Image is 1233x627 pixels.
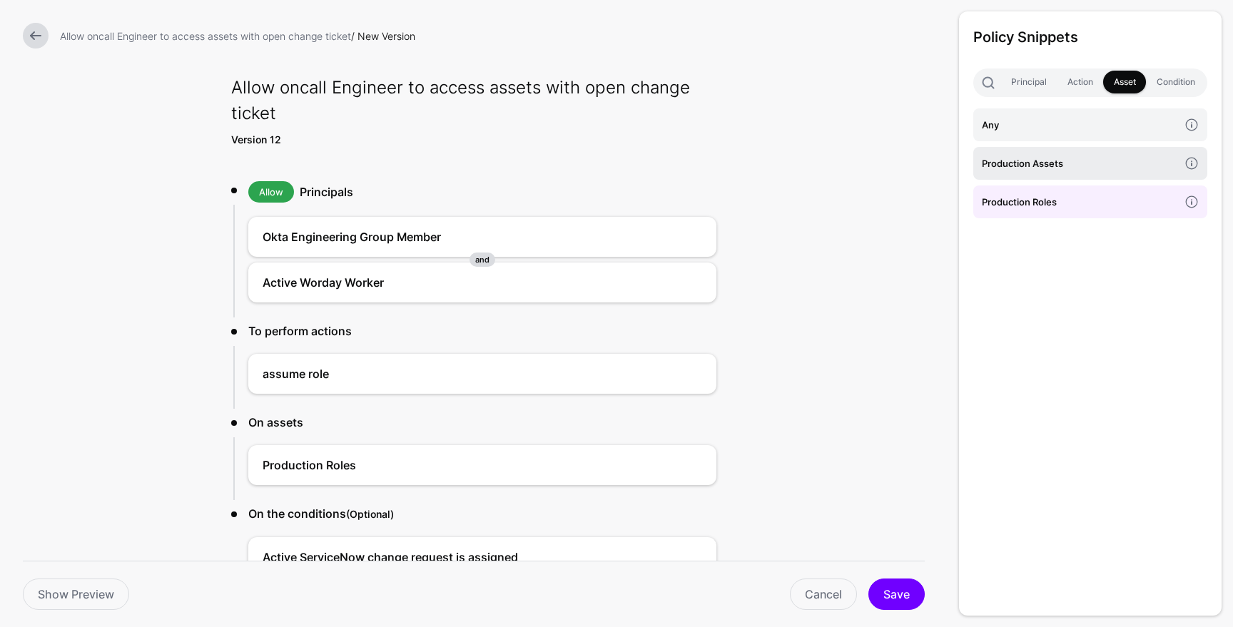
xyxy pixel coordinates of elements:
a: Condition [1146,71,1205,93]
h3: On the conditions [248,505,716,523]
small: (Optional) [346,508,394,520]
h3: Policy Snippets [973,26,1207,49]
h4: Active Worday Worker [263,274,659,291]
a: Action [1057,71,1103,93]
h3: To perform actions [248,322,716,340]
span: Allow [248,181,294,203]
a: Asset [1103,71,1146,93]
strong: Version 12 [231,133,281,146]
h2: Allow oncall Engineer to access assets with open change ticket [231,75,716,126]
h4: Any [982,117,1179,133]
div: / New Version [54,29,930,44]
h4: Production Assets [982,156,1179,171]
h4: Okta Engineering Group Member [263,228,659,245]
button: Save [868,578,925,610]
h4: Active ServiceNow change request is assigned [263,549,659,566]
h3: On assets [248,414,716,431]
a: Principal [1000,71,1057,93]
a: Show Preview [23,578,129,610]
h4: Production Roles [263,457,659,474]
a: Cancel [790,578,857,610]
h4: Production Roles [982,194,1179,210]
h4: assume role [263,365,659,382]
h3: Principals [300,183,716,200]
span: and [470,253,495,267]
a: Allow oncall Engineer to access assets with open change ticket [60,30,351,42]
